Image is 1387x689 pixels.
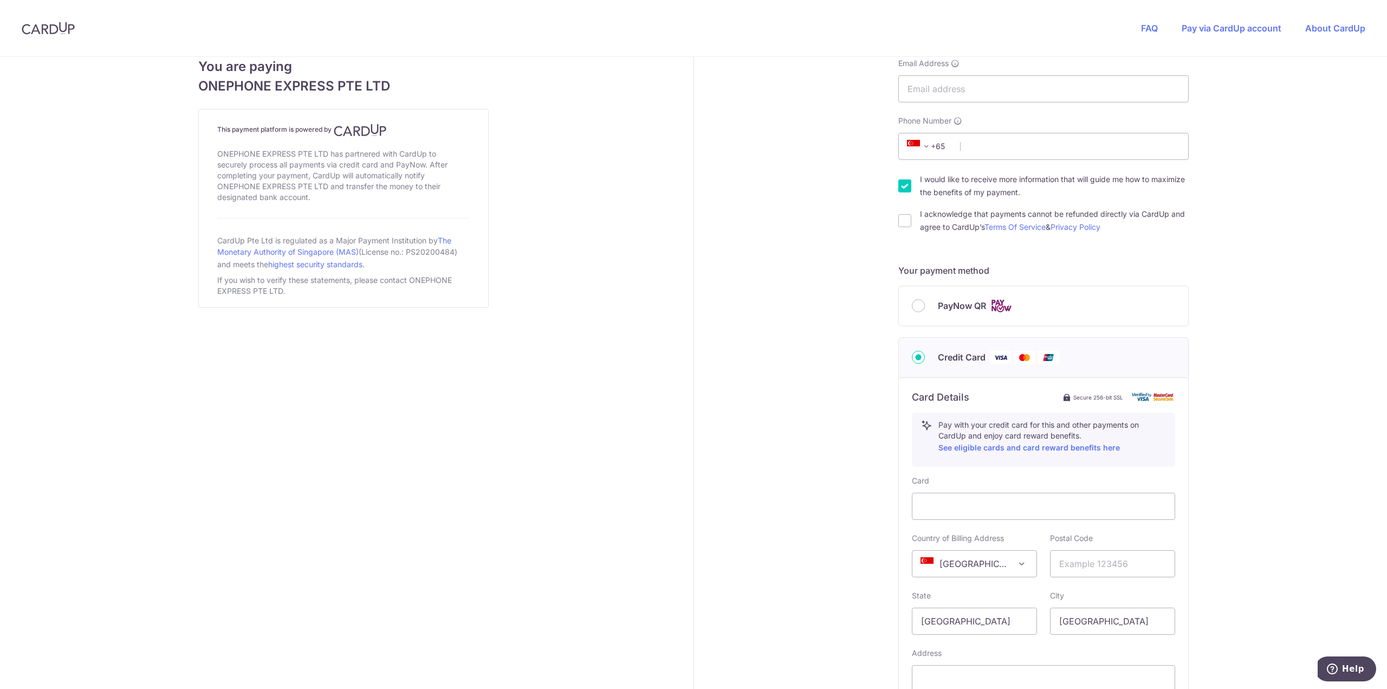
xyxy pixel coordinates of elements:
h5: Your payment method [898,264,1189,277]
iframe: Secure card payment input frame [921,500,1166,513]
span: +65 [904,140,952,153]
label: I would like to receive more information that will guide me how to maximize the benefits of my pa... [920,173,1189,199]
span: Email Address [898,58,949,69]
label: Card [912,475,929,486]
span: Secure 256-bit SSL [1073,393,1123,402]
img: Mastercard [1014,351,1035,364]
img: CardUp [22,22,75,35]
h4: This payment platform is powered by [217,124,470,137]
label: I acknowledge that payments cannot be refunded directly via CardUp and agree to CardUp’s & [920,208,1189,234]
a: highest security standards [268,260,362,269]
iframe: Opens a widget where you can find more information [1318,656,1376,684]
p: Pay with your credit card for this and other payments on CardUp and enjoy card reward benefits. [938,420,1166,454]
a: FAQ [1141,23,1158,34]
img: CardUp [334,124,387,137]
span: Phone Number [898,115,951,126]
a: See eligible cards and card reward benefits here [938,443,1120,452]
a: Pay via CardUp account [1182,23,1281,34]
label: Postal Code [1050,533,1093,544]
span: ONEPHONE EXPRESS PTE LTD [198,76,489,96]
input: Email address [898,75,1189,102]
label: State [912,590,931,601]
div: CardUp Pte Ltd is regulated as a Major Payment Institution by (License no.: PS20200484) and meets... [217,231,470,273]
img: Cards logo [990,299,1012,313]
span: PayNow QR [938,299,986,312]
img: Visa [990,351,1012,364]
h6: Card Details [912,391,969,404]
div: ONEPHONE EXPRESS PTE LTD has partnered with CardUp to securely process all payments via credit ca... [217,146,470,205]
label: City [1050,590,1064,601]
span: Singapore [912,551,1036,577]
span: +65 [907,140,933,153]
img: card secure [1132,392,1175,402]
span: Credit Card [938,351,986,364]
div: Credit Card Visa Mastercard Union Pay [912,351,1175,364]
div: PayNow QR Cards logo [912,299,1175,313]
a: Privacy Policy [1051,222,1100,231]
a: Terms Of Service [984,222,1046,231]
div: If you wish to verify these statements, please contact ONEPHONE EXPRESS PTE LTD. [217,273,470,299]
span: You are paying [198,57,489,76]
label: Address [912,648,942,659]
input: Example 123456 [1050,550,1175,577]
label: Country of Billing Address [912,533,1004,544]
img: Union Pay [1038,351,1059,364]
span: Singapore [912,550,1037,577]
a: About CardUp [1305,23,1365,34]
